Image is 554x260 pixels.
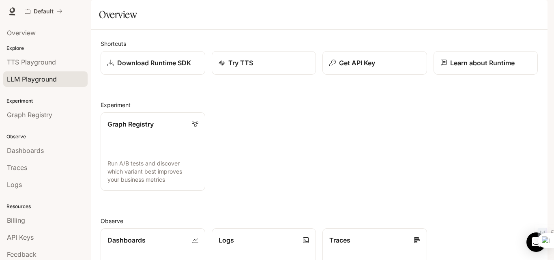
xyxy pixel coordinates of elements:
p: Run A/B tests and discover which variant best improves your business metrics [107,159,198,184]
a: Download Runtime SDK [101,51,205,75]
a: Learn about Runtime [434,51,538,75]
p: Try TTS [228,58,253,68]
a: Try TTS [212,51,316,75]
h1: Overview [99,6,137,23]
div: Open Intercom Messenger [526,232,546,252]
p: Traces [329,235,350,245]
button: All workspaces [21,3,66,19]
h2: Shortcuts [101,39,538,48]
p: Logs [219,235,234,245]
p: Graph Registry [107,119,154,129]
h2: Observe [101,217,538,225]
p: Default [34,8,54,15]
h2: Experiment [101,101,538,109]
p: Get API Key [339,58,375,68]
button: Get API Key [322,51,427,75]
p: Dashboards [107,235,146,245]
p: Download Runtime SDK [117,58,191,68]
p: Learn about Runtime [450,58,515,68]
a: Graph RegistryRun A/B tests and discover which variant best improves your business metrics [101,112,205,191]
